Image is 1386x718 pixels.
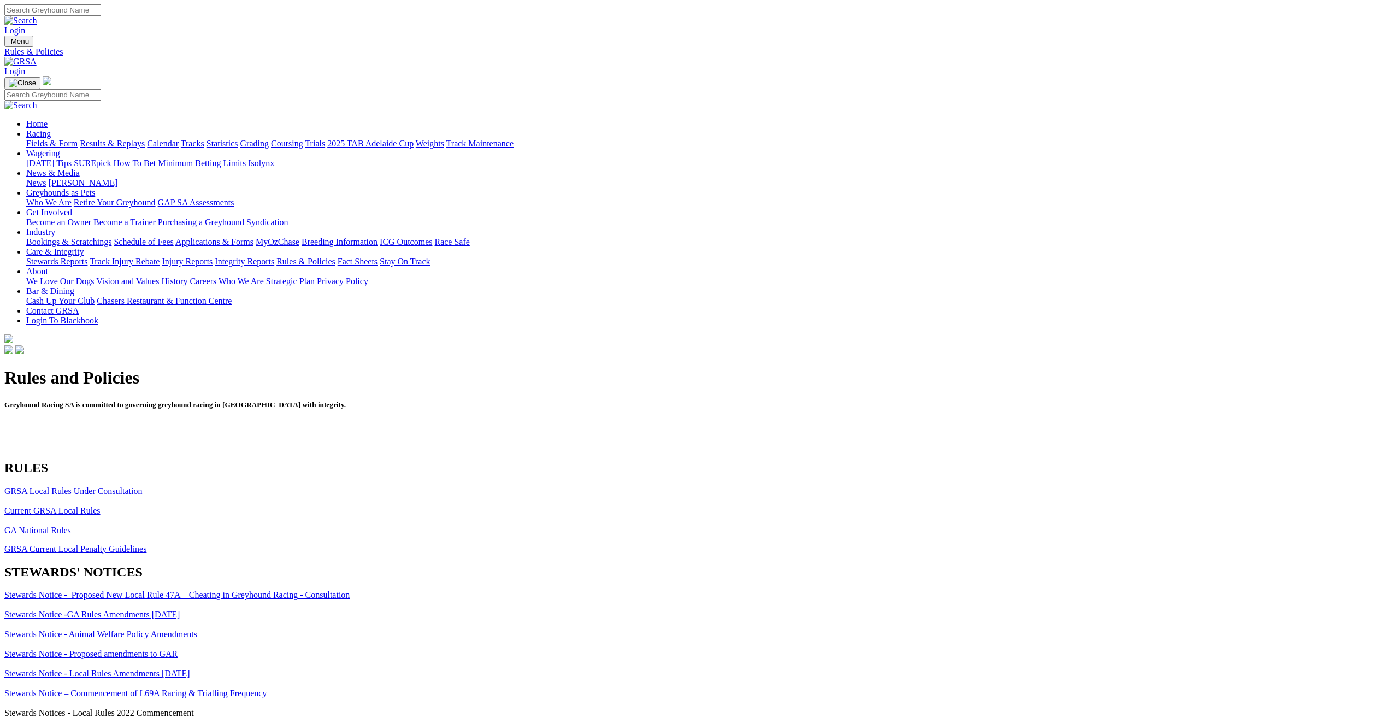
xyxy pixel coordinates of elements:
[4,334,13,343] img: logo-grsa-white.png
[26,198,72,207] a: Who We Are
[26,296,1382,306] div: Bar & Dining
[190,276,216,286] a: Careers
[26,198,1382,208] div: Greyhounds as Pets
[338,257,378,266] a: Fact Sheets
[4,461,1382,475] h2: RULES
[9,79,36,87] img: Close
[4,544,146,554] a: GRSA Current Local Penalty Guidelines
[26,208,72,217] a: Get Involved
[4,26,25,35] a: Login
[162,257,213,266] a: Injury Reports
[26,276,94,286] a: We Love Our Dogs
[302,237,378,246] a: Breeding Information
[26,276,1382,286] div: About
[15,345,24,354] img: twitter.svg
[158,217,244,227] a: Purchasing a Greyhound
[4,16,37,26] img: Search
[215,257,274,266] a: Integrity Reports
[74,198,156,207] a: Retire Your Greyhound
[161,276,187,286] a: History
[26,306,79,315] a: Contact GRSA
[26,267,48,276] a: About
[26,188,95,197] a: Greyhounds as Pets
[26,247,84,256] a: Care & Integrity
[147,139,179,148] a: Calendar
[26,178,1382,188] div: News & Media
[114,237,173,246] a: Schedule of Fees
[380,237,432,246] a: ICG Outcomes
[26,168,80,178] a: News & Media
[80,139,145,148] a: Results & Replays
[26,178,46,187] a: News
[43,76,51,85] img: logo-grsa-white.png
[26,227,55,237] a: Industry
[175,237,253,246] a: Applications & Forms
[26,158,72,168] a: [DATE] Tips
[317,276,368,286] a: Privacy Policy
[4,67,25,76] a: Login
[4,345,13,354] img: facebook.svg
[416,139,444,148] a: Weights
[219,276,264,286] a: Who We Are
[11,37,29,45] span: Menu
[48,178,117,187] a: [PERSON_NAME]
[4,401,1382,409] h5: Greyhound Racing SA is committed to governing greyhound racing in [GEOGRAPHIC_DATA] with integrity.
[158,158,246,168] a: Minimum Betting Limits
[271,139,303,148] a: Coursing
[74,158,111,168] a: SUREpick
[256,237,299,246] a: MyOzChase
[446,139,514,148] a: Track Maintenance
[26,119,48,128] a: Home
[4,506,101,515] a: Current GRSA Local Rules
[26,237,1382,247] div: Industry
[97,296,232,305] a: Chasers Restaurant & Function Centre
[4,36,33,47] button: Toggle navigation
[4,669,190,678] a: Stewards Notice - Local Rules Amendments [DATE]
[246,217,288,227] a: Syndication
[26,286,74,296] a: Bar & Dining
[93,217,156,227] a: Become a Trainer
[240,139,269,148] a: Grading
[90,257,160,266] a: Track Injury Rebate
[4,57,37,67] img: GRSA
[4,565,1382,580] h2: STEWARDS' NOTICES
[4,101,37,110] img: Search
[114,158,156,168] a: How To Bet
[434,237,469,246] a: Race Safe
[4,526,71,535] a: GA National Rules
[4,89,101,101] input: Search
[26,257,87,266] a: Stewards Reports
[4,486,142,496] a: GRSA Local Rules Under Consultation
[26,316,98,325] a: Login To Blackbook
[4,4,101,16] input: Search
[380,257,430,266] a: Stay On Track
[327,139,414,148] a: 2025 TAB Adelaide Cup
[305,139,325,148] a: Trials
[4,688,267,698] a: Stewards Notice – Commencement of L69A Racing & Trialling Frequency
[26,217,1382,227] div: Get Involved
[4,368,1382,388] h1: Rules and Policies
[26,139,1382,149] div: Racing
[26,149,60,158] a: Wagering
[26,296,95,305] a: Cash Up Your Club
[26,257,1382,267] div: Care & Integrity
[4,47,1382,57] a: Rules & Policies
[26,237,111,246] a: Bookings & Scratchings
[26,158,1382,168] div: Wagering
[207,139,238,148] a: Statistics
[276,257,335,266] a: Rules & Policies
[181,139,204,148] a: Tracks
[4,629,197,639] a: Stewards Notice - Animal Welfare Policy Amendments
[96,276,159,286] a: Vision and Values
[266,276,315,286] a: Strategic Plan
[248,158,274,168] a: Isolynx
[4,649,178,658] a: Stewards Notice - Proposed amendments to GAR
[158,198,234,207] a: GAP SA Assessments
[26,129,51,138] a: Racing
[4,77,40,89] button: Toggle navigation
[26,139,78,148] a: Fields & Form
[4,610,180,619] a: Stewards Notice -GA Rules Amendments [DATE]
[26,217,91,227] a: Become an Owner
[4,590,350,599] a: Stewards Notice - Proposed New Local Rule 47A – Cheating in Greyhound Racing - Consultation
